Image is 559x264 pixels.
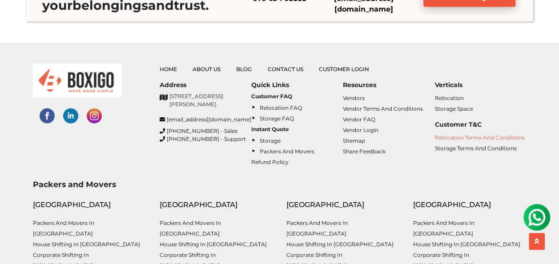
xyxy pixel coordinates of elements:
[251,159,289,165] a: Refund Policy
[434,95,463,101] a: Relocation
[251,93,292,100] b: Customer FAQ
[343,116,375,123] a: Vendor FAQ
[413,220,475,237] a: Packers and Movers in [GEOGRAPHIC_DATA]
[160,81,251,89] h6: Address
[160,127,251,135] a: [PHONE_NUMBER] - Sales
[260,148,314,155] a: Packers and Movers
[434,134,524,141] a: Relocation Terms and Conditions
[87,108,102,124] img: instagram-social-links
[434,145,516,152] a: Storage Terms and Conditions
[260,115,294,122] a: Storage FAQ
[343,127,378,133] a: Vendor Login
[434,121,526,128] h6: Customer T&C
[343,95,365,101] a: Vendors
[343,137,365,144] a: Sitemap
[343,105,423,112] a: Vendor Terms and Conditions
[434,105,473,112] a: Storage Space
[260,104,302,111] a: Relocation FAQ
[33,241,140,248] a: House shifting in [GEOGRAPHIC_DATA]
[33,200,146,210] div: [GEOGRAPHIC_DATA]
[286,220,348,237] a: Packers and Movers in [GEOGRAPHIC_DATA]
[169,92,251,108] p: [STREET_ADDRESS][PERSON_NAME].
[160,116,251,124] a: [EMAIL_ADDRESS][DOMAIN_NAME]
[286,200,400,210] div: [GEOGRAPHIC_DATA]
[236,66,252,72] a: Blog
[160,200,273,210] div: [GEOGRAPHIC_DATA]
[251,126,289,132] b: Instant Quote
[63,108,78,124] img: linked-in-social-links
[9,9,27,27] img: whatsapp-icon.svg
[160,66,177,72] a: Home
[251,81,343,89] h6: Quick Links
[33,220,94,237] a: Packers and Movers in [GEOGRAPHIC_DATA]
[529,233,545,250] button: scroll up
[268,66,303,72] a: Contact Us
[343,81,434,89] h6: Resources
[160,220,221,237] a: Packers and Movers in [GEOGRAPHIC_DATA]
[40,108,55,124] img: facebook-social-links
[33,180,527,189] h3: Packers and Movers
[343,148,386,155] a: Share Feedback
[160,241,267,248] a: House shifting in [GEOGRAPHIC_DATA]
[413,200,527,210] div: [GEOGRAPHIC_DATA]
[33,64,122,98] img: boxigo_logo_small
[413,241,520,248] a: House shifting in [GEOGRAPHIC_DATA]
[434,81,526,89] h6: Verticals
[319,66,369,72] a: Customer Login
[260,137,281,144] a: Storage
[160,135,251,143] a: [PHONE_NUMBER] - Support
[286,241,394,248] a: House shifting in [GEOGRAPHIC_DATA]
[193,66,221,72] a: About Us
